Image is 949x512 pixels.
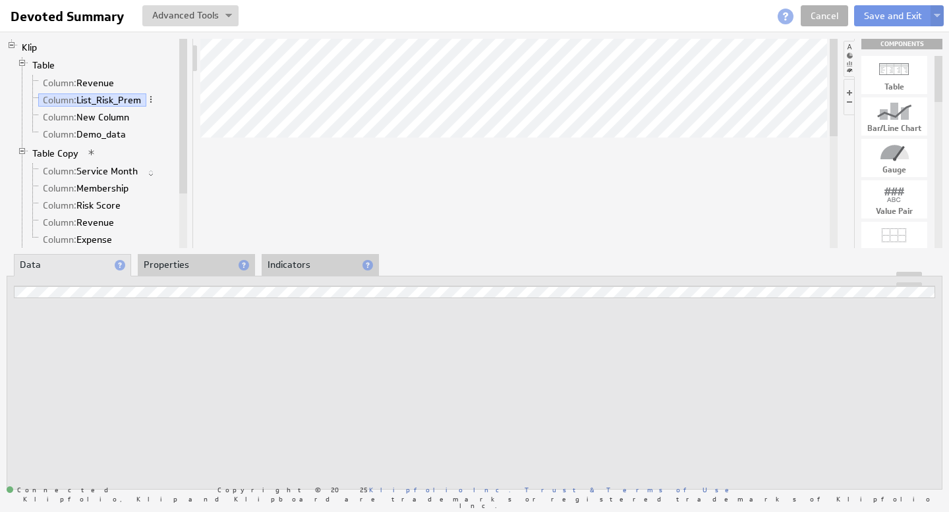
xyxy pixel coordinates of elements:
span: Column: [43,217,76,228]
li: Hide or show the component controls palette [844,79,854,115]
a: Table Copy [28,147,84,160]
li: Indicators [262,254,379,276]
span: Column: [43,128,76,140]
span: Column: [43,182,76,194]
div: Table [861,83,927,91]
li: Hide or show the component palette [844,41,855,77]
li: Properties [138,254,255,276]
a: Column: Service Month [38,165,143,178]
a: Column: New Column [38,111,134,124]
span: Column: [43,94,76,106]
button: Save and Exit [854,5,932,26]
a: Column: Membership [38,182,134,195]
span: Sorted Newest to Oldest [146,168,156,178]
span: Column: [43,77,76,89]
span: Klipfolio, Klip and Klipboard are trademarks or registered trademarks of Klipfolio Inc. [13,496,942,509]
span: Column: [43,234,76,245]
span: Column: [43,199,76,211]
li: Data [14,254,131,276]
a: Column: Expense [38,233,117,246]
a: Column: Revenue [38,216,119,229]
a: Trust & Terms of Use [525,485,738,494]
div: Drag & drop components onto the workspace [861,39,942,49]
span: More actions [146,95,156,104]
div: Value Pair [861,207,927,215]
a: Cancel [801,5,848,26]
div: Gauge [861,166,927,174]
img: button-savedrop.png [225,14,232,19]
a: Table [28,59,60,72]
img: button-savedrop.png [934,14,940,19]
div: Bar/Line Chart [861,124,927,132]
span: Connected: ID: dpnc-26 Online: true [7,486,116,494]
a: Column: List_Risk_Prem [38,93,146,107]
a: Column: Demo_data [38,128,131,141]
span: View applied actions [87,148,96,157]
a: Column: Revenue [38,76,119,90]
span: Column: [43,111,76,123]
input: Devoted Summary [5,5,134,28]
a: Klip [17,41,42,54]
span: Copyright © 2025 [217,486,511,493]
a: Klipfolio Inc. [369,485,511,494]
span: Column: [43,165,76,177]
a: Column: Risk Score [38,199,126,212]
